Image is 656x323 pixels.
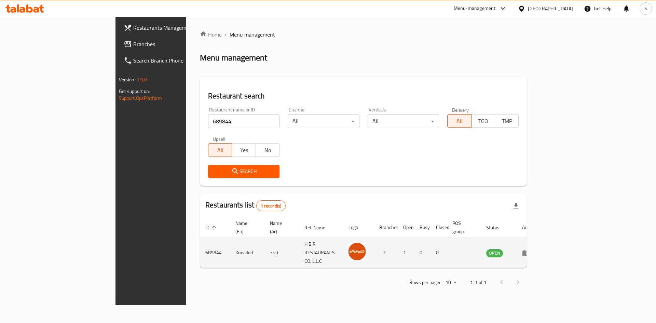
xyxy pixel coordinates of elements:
span: Search [214,167,274,176]
span: Restaurants Management [133,24,220,32]
td: H B R RESTAURANTS CO. L.L.C [299,238,343,268]
h2: Restaurant search [208,91,519,101]
input: Search for restaurant name or ID.. [208,115,279,128]
div: All [288,115,359,128]
button: No [256,143,279,157]
span: OPEN [486,249,503,257]
span: All [450,116,468,126]
th: Action [517,217,540,238]
p: Rows per page: [409,278,440,287]
label: Delivery [452,107,469,112]
img: Kneaded [348,243,366,260]
span: Search Branch Phone [133,56,220,65]
span: All [211,145,229,155]
h2: Menu management [200,52,267,63]
span: 1 record(s) [257,203,286,209]
a: Support.OpsPlatform [119,94,162,103]
nav: breadcrumb [200,30,527,39]
div: All [368,115,439,128]
td: 2 [374,238,398,268]
td: 1 [398,238,414,268]
span: Branches [133,40,220,48]
span: Name (Ar) [270,219,291,235]
button: Search [208,165,279,178]
div: Export file [508,198,524,214]
span: TGO [474,116,492,126]
span: TMP [498,116,516,126]
span: Name (En) [235,219,256,235]
div: [GEOGRAPHIC_DATA] [528,5,573,12]
button: TMP [495,114,519,128]
span: Status [486,224,508,232]
table: enhanced table [200,217,540,268]
button: All [208,143,232,157]
th: Open [398,217,414,238]
button: Yes [232,143,256,157]
div: Menu-management [454,4,496,13]
th: Logo [343,217,374,238]
a: Restaurants Management [118,19,225,36]
span: Version: [119,75,136,84]
button: All [447,114,471,128]
span: POS group [452,219,473,235]
span: Yes [235,145,253,155]
button: TGO [471,114,495,128]
td: 0 [430,238,447,268]
a: Search Branch Phone [118,52,225,69]
a: Branches [118,36,225,52]
div: Total records count [256,200,286,211]
td: Kneaded [230,238,264,268]
td: 0 [414,238,430,268]
span: Menu management [230,30,275,39]
p: 1-1 of 1 [470,278,487,287]
label: Upsell [213,136,225,141]
span: Ref. Name [304,224,334,232]
th: Branches [374,217,398,238]
span: 1.0.0 [137,75,147,84]
th: Closed [430,217,447,238]
div: Rows per page: [443,278,459,288]
th: Busy [414,217,430,238]
span: S [644,5,647,12]
td: نيدد [264,238,299,268]
span: No [259,145,277,155]
li: / [224,30,227,39]
span: ID [205,224,218,232]
h2: Restaurants list [205,200,286,211]
span: Get support on: [119,87,150,96]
